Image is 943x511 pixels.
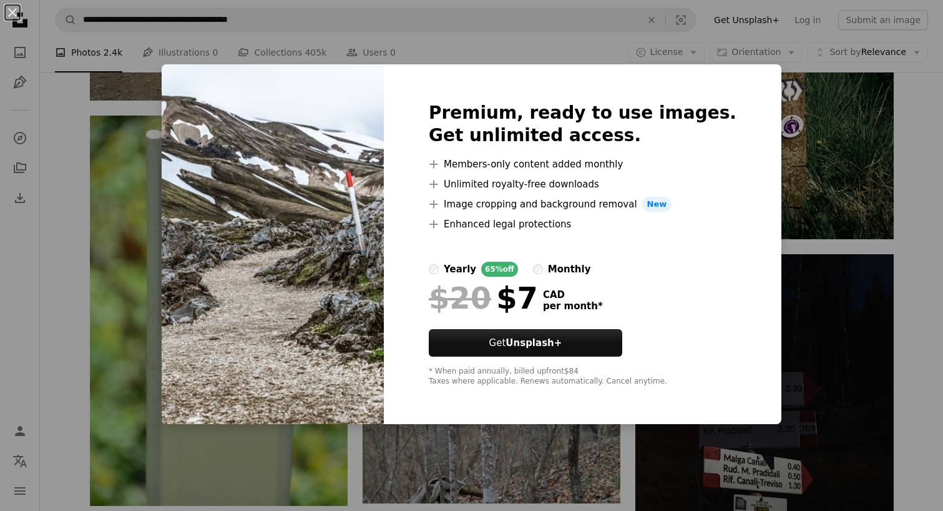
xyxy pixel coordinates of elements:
button: GetUnsplash+ [429,329,622,357]
li: Unlimited royalty-free downloads [429,177,736,192]
img: premium_photo-1664298719877-5960a500fcaa [162,64,384,424]
div: 65% off [481,262,518,277]
div: monthly [548,262,591,277]
span: per month * [543,300,603,312]
span: $20 [429,282,491,314]
div: $7 [429,282,538,314]
div: yearly [444,262,476,277]
span: New [642,197,672,212]
h2: Premium, ready to use images. Get unlimited access. [429,102,736,147]
div: * When paid annually, billed upfront $84 Taxes where applicable. Renews automatically. Cancel any... [429,367,736,387]
span: CAD [543,289,603,300]
strong: Unsplash+ [506,337,562,349]
input: yearly65%off [429,264,439,274]
input: monthly [533,264,543,274]
li: Image cropping and background removal [429,197,736,212]
li: Enhanced legal protections [429,217,736,232]
li: Members-only content added monthly [429,157,736,172]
